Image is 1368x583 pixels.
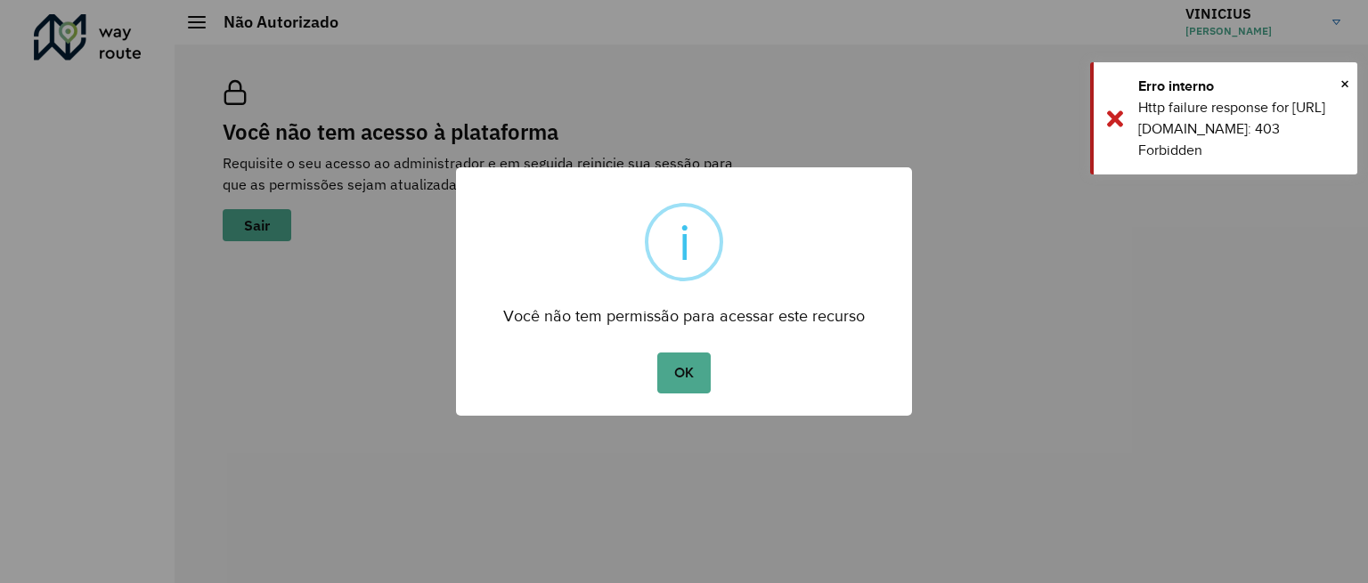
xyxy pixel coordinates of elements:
button: OK [657,352,710,393]
div: Erro interno [1138,76,1344,97]
div: Http failure response for [URL][DOMAIN_NAME]: 403 Forbidden [1138,97,1344,161]
div: Você não tem permissão para acessar este recurso [456,290,912,330]
button: Close [1340,70,1349,97]
div: i [679,206,690,278]
span: × [1340,70,1349,97]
